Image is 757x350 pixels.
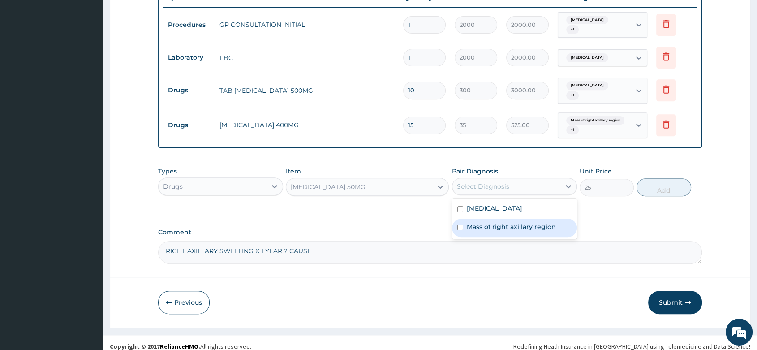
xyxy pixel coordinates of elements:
div: Minimize live chat window [147,4,168,26]
span: + 1 [566,25,579,34]
td: Drugs [163,82,215,99]
td: Drugs [163,117,215,134]
label: Item [286,167,301,176]
button: Previous [158,291,210,314]
td: GP CONSULTATION INITIAL [215,16,399,34]
div: Select Diagnosis [457,182,509,191]
label: [MEDICAL_DATA] [467,204,522,213]
span: + 1 [566,91,579,100]
span: [MEDICAL_DATA] [566,16,608,25]
span: We're online! [52,113,124,203]
label: Mass of right axillary region [467,222,556,231]
td: Laboratory [163,49,215,66]
div: Chat with us now [47,50,151,62]
span: [MEDICAL_DATA] [566,81,608,90]
td: [MEDICAL_DATA] 400MG [215,116,399,134]
label: Comment [158,229,702,236]
span: + 1 [566,125,579,134]
label: Types [158,168,177,175]
td: FBC [215,49,399,67]
div: [MEDICAL_DATA] 50MG [291,182,366,191]
span: [MEDICAL_DATA] [566,53,608,62]
span: Mass of right axillary region [566,116,625,125]
button: Submit [648,291,702,314]
label: Pair Diagnosis [452,167,498,176]
div: Drugs [163,182,183,191]
td: Procedures [163,17,215,33]
td: TAB [MEDICAL_DATA] 500MG [215,82,399,99]
label: Unit Price [580,167,612,176]
textarea: Type your message and hit 'Enter' [4,245,171,276]
button: Add [637,178,691,196]
img: d_794563401_company_1708531726252_794563401 [17,45,36,67]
